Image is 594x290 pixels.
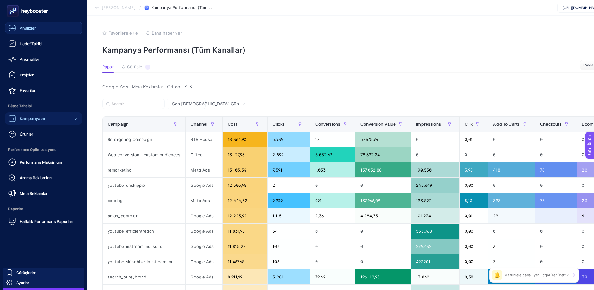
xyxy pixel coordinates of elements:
[460,193,488,208] div: 5,13
[223,239,267,254] div: 11.815,27
[355,162,411,177] div: 157.052,88
[20,72,34,77] font: Projeler
[20,57,39,62] font: Anomaliler
[268,239,310,254] div: 106
[540,122,562,127] span: Checkouts
[411,254,459,269] div: 497.201
[460,147,488,162] div: 0
[310,178,355,193] div: 0
[535,132,577,147] div: 0
[5,53,82,65] a: Anomaliler
[310,224,355,239] div: 0
[103,239,185,254] div: youtube_instream_nu_suits
[355,224,411,239] div: 0
[411,239,459,254] div: 279.432
[109,31,138,36] font: Favorilere ekle
[20,41,42,46] font: Hedef Takibi
[20,26,36,31] font: Analizler
[310,147,355,162] div: 3.052,62
[186,208,222,223] div: Google Ads
[146,31,182,36] button: Bana haber ver
[310,254,355,269] div: 0
[355,132,411,147] div: 57.675,94
[460,208,488,223] div: 0,01
[5,172,82,184] a: Arama Reklamları
[20,116,46,121] font: Kampanyalar
[186,178,222,193] div: Google Ads
[465,122,473,127] span: CTR
[3,278,84,288] a: Ayarlar
[223,132,267,147] div: 18.364,90
[355,193,411,208] div: 137.966,09
[460,132,488,147] div: 0,01
[273,122,285,127] span: Clicks
[5,84,82,97] a: Favoriler
[191,122,207,127] span: Channel
[223,147,267,162] div: 13.127,96
[228,122,237,127] span: Cost
[268,224,310,239] div: 54
[535,254,577,269] div: 0
[488,178,535,193] div: 0
[535,178,577,193] div: 0
[460,269,488,284] div: 0,38
[8,206,23,211] font: Raporlar
[3,268,84,278] a: Görüşlerim
[310,269,355,284] div: 79,42
[151,5,226,10] font: Kampanya Performansı (Tüm Kanallar)
[310,162,355,177] div: 1.033
[102,5,136,10] font: [PERSON_NAME]
[360,122,396,127] span: Conversion Value
[535,162,577,177] div: 76
[268,254,310,269] div: 106
[16,270,36,275] font: Görüşlerim
[103,132,185,147] div: Retargeting Campaign
[5,128,82,140] a: Ürünler
[460,224,488,239] div: 0,00
[535,208,577,223] div: 11
[8,104,32,108] font: Bütçe Tahsisi
[411,178,459,193] div: 242.649
[112,102,161,106] input: Search
[5,69,82,81] a: Projeler
[310,132,355,147] div: 17
[103,147,185,162] div: Web conversion - custom audiences
[268,162,310,177] div: 7.591
[102,64,114,69] font: Rapor
[103,224,185,239] div: youtube_efficientreach
[460,178,488,193] div: 0,00
[535,147,577,162] div: 0
[488,162,535,177] div: 418
[5,22,82,34] a: Analizler
[310,208,355,223] div: 2,36
[103,208,185,223] div: pmax_pantolon
[223,254,267,269] div: 11.467,68
[416,122,441,127] span: Impressions
[268,193,310,208] div: 9.939
[139,5,141,10] font: /
[460,239,488,254] div: 0,00
[4,2,29,7] font: Geri bildirim
[355,208,411,223] div: 4.284,75
[488,269,535,284] div: 623
[355,147,411,162] div: 78.692,24
[535,193,577,208] div: 73
[355,254,411,269] div: 0
[186,162,222,177] div: Meta Ads
[103,178,185,193] div: youtube_unskipple
[186,239,222,254] div: Google Ads
[315,122,340,127] span: Conversions
[268,147,310,162] div: 2.899
[493,122,520,127] span: Add To Carts
[411,208,459,223] div: 101.234
[102,46,245,55] font: Kampanya Performansı (Tüm Kanallar)
[16,280,29,285] font: Ayarlar
[172,101,239,106] font: Son [DEMOGRAPHIC_DATA] Gün
[411,132,459,147] div: 0
[460,254,488,269] div: 0,00
[20,175,52,180] font: Arama Reklamları
[488,254,535,269] div: 3
[411,269,459,284] div: 13.840
[488,132,535,147] div: 0
[488,224,535,239] div: 0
